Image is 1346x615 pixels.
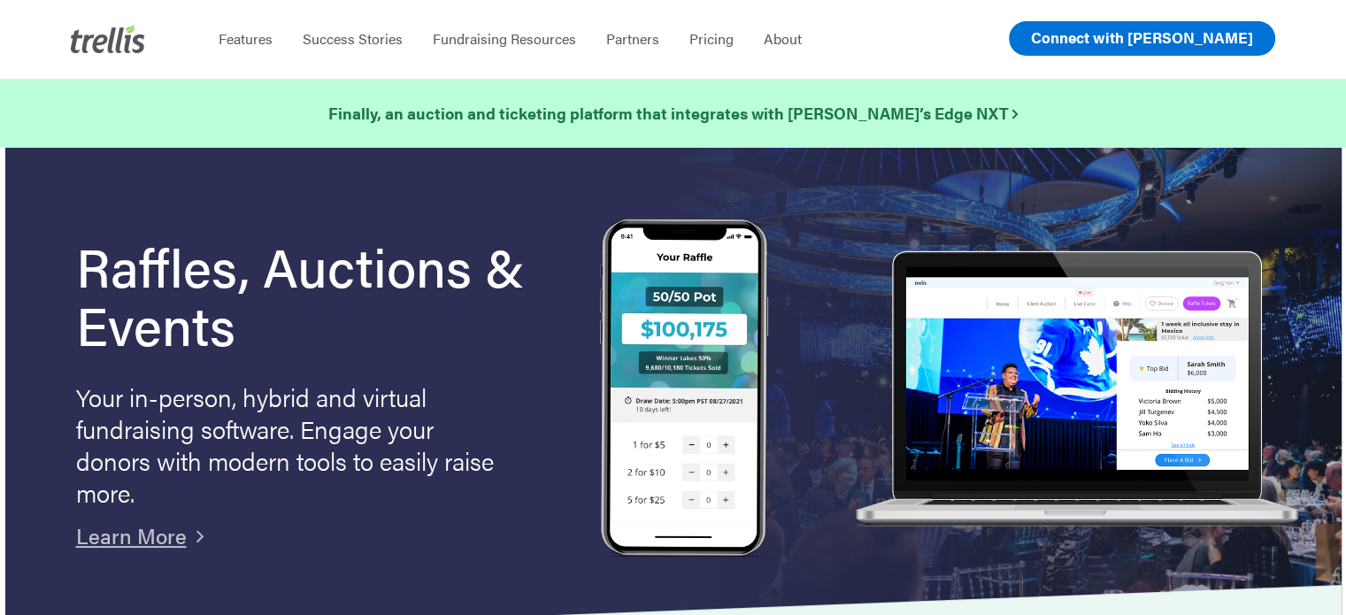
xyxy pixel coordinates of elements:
[846,250,1306,528] img: rafflelaptop_mac_optim.png
[689,28,734,49] span: Pricing
[76,236,547,353] h1: Raffles, Auctions & Events
[606,28,659,49] span: Partners
[591,30,674,48] a: Partners
[288,30,418,48] a: Success Stories
[328,101,1018,126] a: Finally, an auction and ticketing platform that integrates with [PERSON_NAME]’s Edge NXT
[418,30,591,48] a: Fundraising Resources
[219,28,273,49] span: Features
[76,520,187,550] a: Learn More
[674,30,749,48] a: Pricing
[76,381,501,508] p: Your in-person, hybrid and virtual fundraising software. Engage your donors with modern tools to ...
[1009,21,1275,56] a: Connect with [PERSON_NAME]
[204,30,288,48] a: Features
[71,25,145,53] img: Trellis
[303,28,403,49] span: Success Stories
[749,30,817,48] a: About
[600,219,768,561] img: Trellis Raffles, Auctions and Event Fundraising
[1031,27,1253,48] span: Connect with [PERSON_NAME]
[328,102,1018,124] strong: Finally, an auction and ticketing platform that integrates with [PERSON_NAME]’s Edge NXT
[433,28,576,49] span: Fundraising Resources
[764,28,802,49] span: About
